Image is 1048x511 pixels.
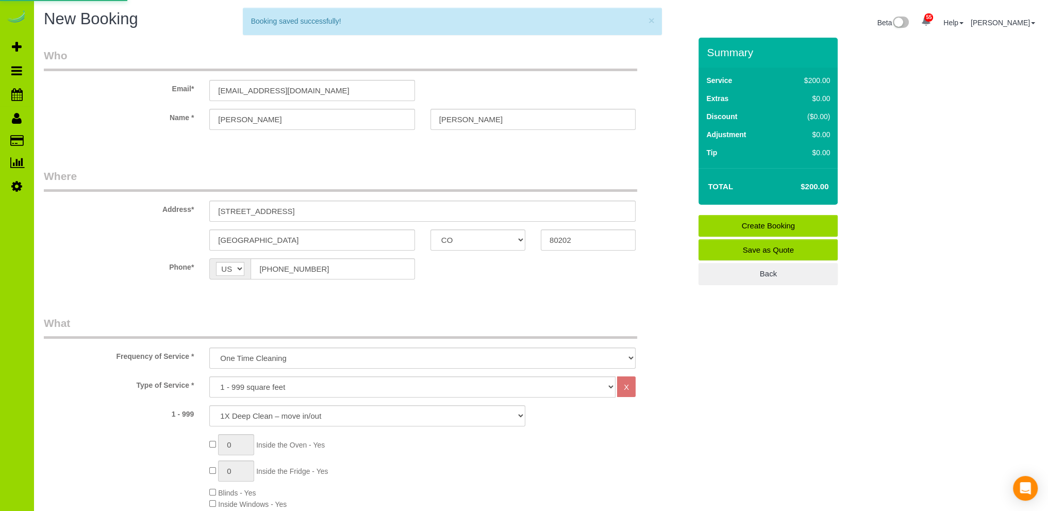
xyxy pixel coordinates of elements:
input: Email* [209,80,414,101]
a: Back [698,263,838,285]
legend: Who [44,48,637,71]
img: Automaid Logo [6,10,27,25]
label: 1 - 999 [36,405,202,419]
legend: Where [44,169,637,192]
div: Booking saved successfully! [251,16,654,26]
div: ($0.00) [783,111,830,122]
input: First Name* [209,109,414,130]
a: Beta [877,19,909,27]
img: New interface [892,17,909,30]
span: Blinds - Yes [218,489,256,497]
span: 55 [924,13,933,22]
div: Open Intercom Messenger [1013,476,1038,501]
input: Last Name* [430,109,636,130]
div: $0.00 [783,129,830,140]
div: $200.00 [783,75,830,86]
label: Name * [36,109,202,123]
a: Save as Quote [698,239,838,261]
label: Adjustment [706,129,746,140]
span: New Booking [44,10,138,28]
label: Address* [36,201,202,215]
strong: Total [708,182,733,191]
a: 55 [916,10,936,33]
legend: What [44,316,637,339]
label: Frequency of Service * [36,348,202,361]
h3: Summary [707,46,833,58]
label: Discount [706,111,737,122]
span: Inside Windows - Yes [218,500,287,508]
button: × [648,15,655,26]
div: $0.00 [783,147,830,158]
a: [PERSON_NAME] [971,19,1035,27]
input: Phone* [251,258,414,279]
a: Create Booking [698,215,838,237]
label: Service [706,75,732,86]
label: Extras [706,93,728,104]
input: City* [209,229,414,251]
h4: $200.00 [770,183,828,191]
span: Inside the Fridge - Yes [256,467,328,475]
label: Email* [36,80,202,94]
div: $0.00 [783,93,830,104]
label: Type of Service * [36,376,202,390]
input: Zip Code* [541,229,636,251]
label: Phone* [36,258,202,272]
a: Help [943,19,963,27]
label: Tip [706,147,717,158]
span: Inside the Oven - Yes [256,441,325,449]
